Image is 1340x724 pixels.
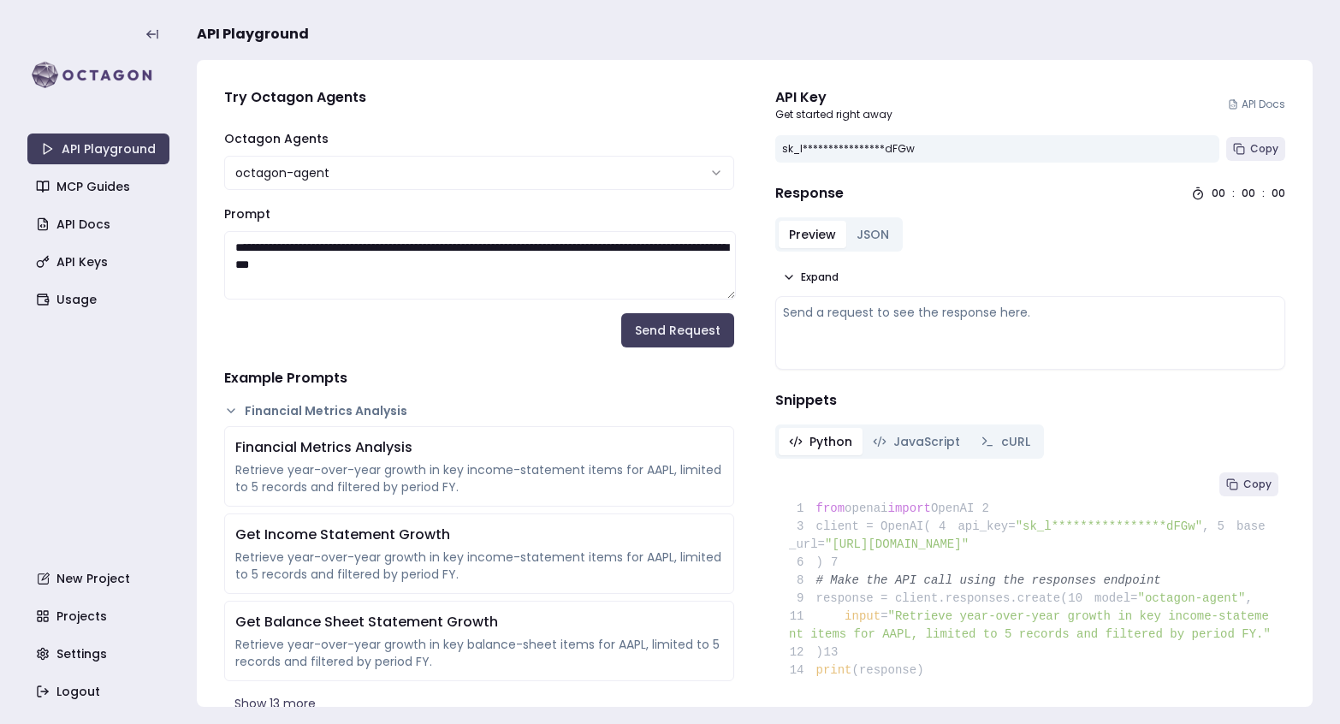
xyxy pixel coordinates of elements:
[775,108,892,122] p: Get started right away
[29,209,171,240] a: API Docs
[789,518,816,536] span: 3
[775,390,1285,411] h4: Snippets
[1228,98,1285,111] a: API Docs
[1246,591,1253,605] span: ,
[224,130,329,147] label: Octagon Agents
[789,644,816,662] span: 12
[1226,137,1285,161] button: Copy
[789,662,816,679] span: 14
[235,549,723,583] div: Retrieve year-over-year growth in key income-statement items for AAPL, limited to 5 records and f...
[224,205,270,223] label: Prompt
[893,433,960,450] span: JavaScript
[845,501,887,515] span: openai
[224,87,734,108] h4: Try Octagon Agents
[789,555,823,569] span: )
[235,612,723,632] div: Get Balance Sheet Statement Growth
[789,519,931,533] span: client = OpenAI(
[27,58,169,92] img: logo-rect-yK7x_WSZ.svg
[789,591,1068,605] span: response = client.responses.create(
[29,563,171,594] a: New Project
[789,608,816,626] span: 11
[1137,591,1245,605] span: "octagon-agent"
[958,519,1015,533] span: api_key=
[29,246,171,277] a: API Keys
[235,636,723,670] div: Retrieve year-over-year growth in key balance-sheet items for AAPL, limited to 5 records and filt...
[880,609,887,623] span: =
[789,590,816,608] span: 9
[27,134,169,164] a: API Playground
[29,638,171,669] a: Settings
[1094,591,1137,605] span: model=
[29,676,171,707] a: Logout
[224,688,734,719] button: Show 13 more
[816,501,845,515] span: from
[823,554,851,572] span: 7
[1068,590,1095,608] span: 10
[235,461,723,496] div: Retrieve year-over-year growth in key income-statement items for AAPL, limited to 5 records and f...
[1250,142,1278,156] span: Copy
[974,500,1001,518] span: 2
[809,433,852,450] span: Python
[779,221,846,248] button: Preview
[1001,433,1030,450] span: cURL
[789,609,1271,641] span: "Retrieve year-over-year growth in key income-statement items for AAPL, limited to 5 records and ...
[1243,478,1272,491] span: Copy
[29,171,171,202] a: MCP Guides
[1232,187,1235,200] div: :
[789,645,823,659] span: )
[1209,518,1236,536] span: 5
[29,601,171,632] a: Projects
[224,368,734,389] h4: Example Prompts
[1212,187,1225,200] div: 00
[1219,472,1278,496] button: Copy
[1272,187,1285,200] div: 00
[845,609,880,623] span: input
[931,518,958,536] span: 4
[775,183,844,204] h4: Response
[1262,187,1265,200] div: :
[235,437,723,458] div: Financial Metrics Analysis
[816,663,852,677] span: print
[816,573,1161,587] span: # Make the API call using the responses endpoint
[621,313,734,347] button: Send Request
[1202,519,1209,533] span: ,
[852,663,924,677] span: (response)
[197,24,309,45] span: API Playground
[789,500,816,518] span: 1
[825,537,969,551] span: "[URL][DOMAIN_NAME]"
[789,554,816,572] span: 6
[931,501,974,515] span: OpenAI
[1242,187,1255,200] div: 00
[789,572,816,590] span: 8
[775,87,892,108] div: API Key
[224,402,734,419] button: Financial Metrics Analysis
[783,304,1278,321] div: Send a request to see the response here.
[823,644,851,662] span: 13
[29,284,171,315] a: Usage
[801,270,839,284] span: Expand
[775,265,845,289] button: Expand
[846,221,899,248] button: JSON
[235,525,723,545] div: Get Income Statement Growth
[888,501,931,515] span: import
